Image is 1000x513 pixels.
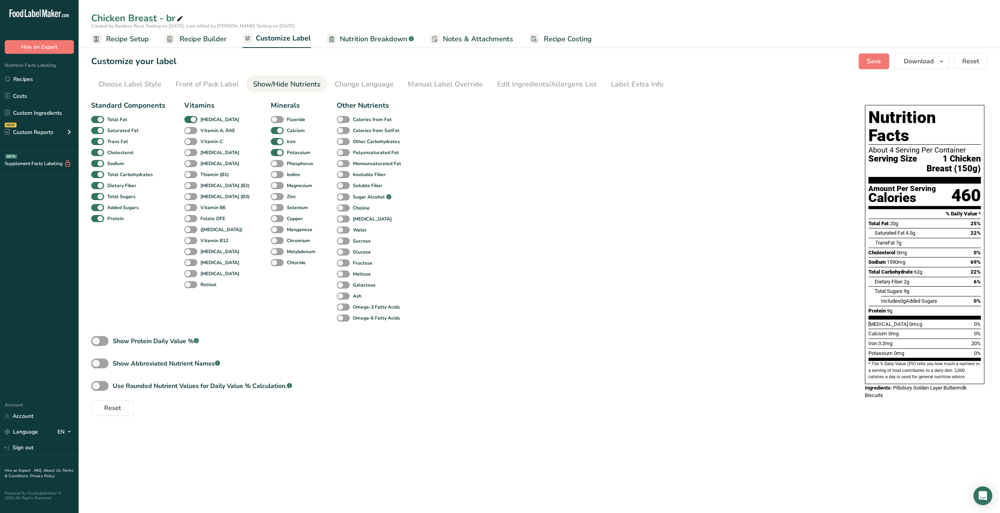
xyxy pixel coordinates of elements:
b: Thiamin (B1) [200,171,229,178]
span: 22% [971,230,981,236]
b: Insoluble Fiber [353,171,386,178]
div: Minerals [271,100,318,111]
span: 9g [887,308,892,314]
a: Privacy Policy [30,473,55,479]
span: 0% [974,298,981,304]
h1: Customize your label [91,55,176,68]
a: Hire an Expert . [5,468,33,473]
b: Iron [287,138,295,145]
span: 0% [974,321,981,327]
span: Reset [104,403,121,413]
div: NEW [5,123,17,127]
b: [MEDICAL_DATA] [200,259,239,266]
a: Recipe Costing [529,30,592,48]
span: Total Carbohydrate [868,269,913,275]
b: ([MEDICAL_DATA]) [200,226,242,233]
b: [MEDICAL_DATA] [200,116,239,123]
span: 6% [974,279,981,285]
b: [MEDICAL_DATA] [200,149,239,156]
span: 1 Chicken Breast (150g) [917,154,981,173]
div: Other Nutrients [337,100,404,111]
div: Manual Label Override [408,79,483,90]
span: 3.2mg [878,340,892,346]
span: Dietary Fiber [875,279,903,285]
b: Phosphorus [287,160,313,167]
button: Hire an Expert [5,40,74,54]
b: Fluoride [287,116,305,123]
div: Custom Reports [5,128,53,136]
span: Reset [962,57,979,66]
b: Soluble Fiber [353,182,383,189]
span: Save [867,57,881,66]
b: Monounsaturated Fat [353,160,401,167]
div: Amount Per Serving [868,185,936,193]
span: 69% [971,259,981,265]
span: Nutrition Breakdown [340,34,407,44]
b: Ash [353,292,361,300]
span: Recipe Setup [106,34,149,44]
div: Use Rounded Nutrient Values for Daily Value % Calculation. [113,381,292,391]
span: 7g [896,240,901,246]
b: Calcium [287,127,305,134]
span: Created by Bamboo Rose Testing on [DATE], Last edited by [PERSON_NAME] Testing on [DATE] [91,23,295,29]
span: Total Sugars [875,288,903,294]
b: Protein [107,215,124,222]
b: Water [353,226,367,234]
span: 20g [890,221,898,226]
span: Customize Label [256,33,311,44]
b: Manganese [287,226,312,233]
b: Potassium [287,149,310,156]
b: Calories from Fat [353,116,392,123]
a: Notes & Attachments [429,30,513,48]
div: Chicken Breast - br [91,11,185,25]
b: Sugar Alcohol [353,193,385,200]
b: Total Sugars [107,193,136,200]
span: 0mg [894,350,904,356]
b: Trans Fat [107,138,128,145]
b: Sodium [107,160,124,167]
b: Fructose [353,259,372,267]
section: % Daily Value * [868,209,981,219]
span: Recipe Costing [544,34,592,44]
button: Reset [954,53,987,69]
b: Dietary Fiber [107,182,136,189]
span: Cholesterol [868,250,895,256]
b: Zinc [287,193,296,200]
b: [MEDICAL_DATA] [353,215,392,222]
b: Retinol [200,281,217,288]
span: 62g [914,269,922,275]
span: 0mg [897,250,907,256]
span: Potassium [868,350,893,356]
div: Powered By FoodLabelMaker © 2025 All Rights Reserved [5,491,74,500]
b: [MEDICAL_DATA] [200,248,239,255]
b: [MEDICAL_DATA] [200,270,239,277]
span: Download [904,57,934,66]
span: 0mg [888,331,899,336]
span: Calcium [868,331,887,336]
span: [MEDICAL_DATA] [868,321,908,327]
b: Molybdenum [287,248,316,255]
span: Iron [868,340,877,346]
b: Omega-3 Fatty Acids [353,303,400,311]
span: 4.5g [906,230,915,236]
b: Cholesterol [107,149,134,156]
span: 9g [904,288,909,294]
button: Download [894,53,949,69]
span: Fat [875,240,895,246]
button: Reset [91,400,134,416]
b: Vitamin B6 [200,204,226,211]
b: Maltose [353,270,371,278]
span: Serving Size [868,154,917,173]
span: 22% [971,269,981,275]
b: Chromium [287,237,310,244]
span: 20% [971,340,981,346]
b: Sucrose [353,237,371,245]
b: Galactose [353,281,376,289]
span: Includes Added Sugars [881,298,937,304]
span: 1590mg [887,259,905,265]
b: Polyunsaturated Fat [353,149,399,156]
b: Calories from SatFat [353,127,400,134]
b: Total Carbohydrates [107,171,153,178]
span: Saturated Fat [875,230,905,236]
b: Vitamin A, RAE [200,127,235,134]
